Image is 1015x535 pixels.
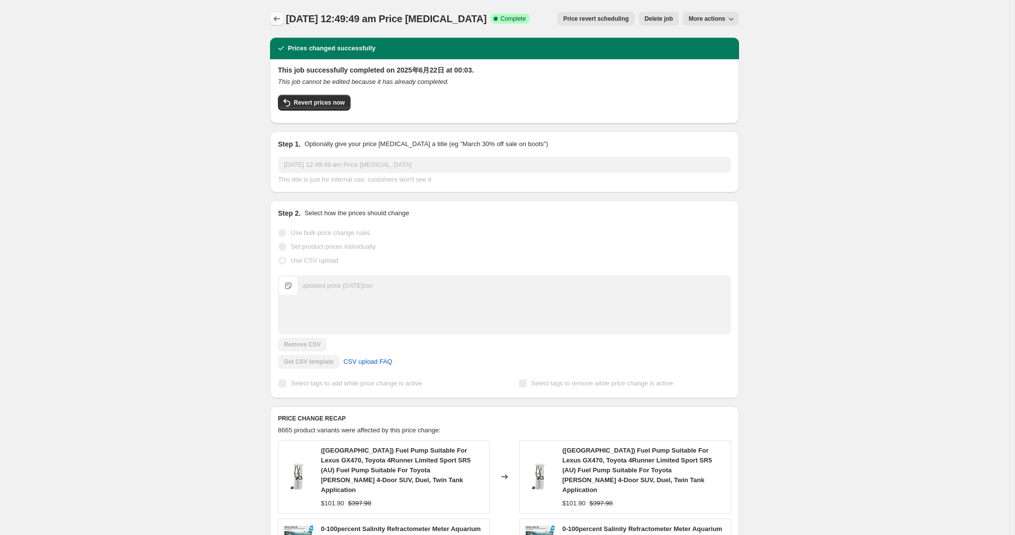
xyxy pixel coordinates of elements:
strike: $397.98 [589,498,613,508]
span: Select tags to add while price change is active [291,380,422,387]
a: CSV upload FAQ [338,354,398,370]
h6: PRICE CHANGE RECAP [278,415,731,422]
span: Delete job [645,15,673,23]
p: Select how the prices should change [305,208,409,218]
span: 8665 product variants were affected by this price change: [278,426,440,434]
button: Price revert scheduling [557,12,635,26]
span: Set product prices individually [291,243,376,250]
span: CSV upload FAQ [344,357,392,367]
button: Revert prices now [278,95,351,111]
span: ([GEOGRAPHIC_DATA]) Fuel Pump Suitable For Lexus GX470, Toyota 4Runner Limited Sport SR5 (AU) Fue... [562,447,712,494]
div: $101.90 [562,498,586,508]
h2: This job successfully completed on 2025年6月22日 at 00:03. [278,65,731,75]
p: Optionally give your price [MEDICAL_DATA] a title (eg "March 30% off sale on boots") [305,139,548,149]
span: This title is just for internal use, customers won't see it [278,176,431,183]
h2: Step 2. [278,208,301,218]
div: $101.90 [321,498,344,508]
button: More actions [683,12,739,26]
img: 0ed69547887e0235a8f1cc17ff7a6a39_80x.jpg [525,462,554,492]
div: updated price [DATE]csv [302,281,373,291]
strike: $397.98 [348,498,371,508]
span: Price revert scheduling [563,15,629,23]
span: Revert prices now [294,99,345,107]
span: Use bulk price change rules [291,229,370,236]
span: Use CSV upload [291,257,338,264]
span: Select tags to remove while price change is active [531,380,673,387]
span: Complete [501,15,526,23]
button: Price change jobs [270,12,284,26]
span: More actions [689,15,725,23]
img: 0ed69547887e0235a8f1cc17ff7a6a39_80x.jpg [283,462,313,492]
h2: Step 1. [278,139,301,149]
span: [DATE] 12:49:49 am Price [MEDICAL_DATA] [286,13,487,24]
input: 30% off holiday sale [278,157,731,173]
h2: Prices changed successfully [288,43,376,53]
span: ([GEOGRAPHIC_DATA]) Fuel Pump Suitable For Lexus GX470, Toyota 4Runner Limited Sport SR5 (AU) Fue... [321,447,470,494]
button: Delete job [639,12,679,26]
i: This job cannot be edited because it has already completed. [278,78,449,85]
